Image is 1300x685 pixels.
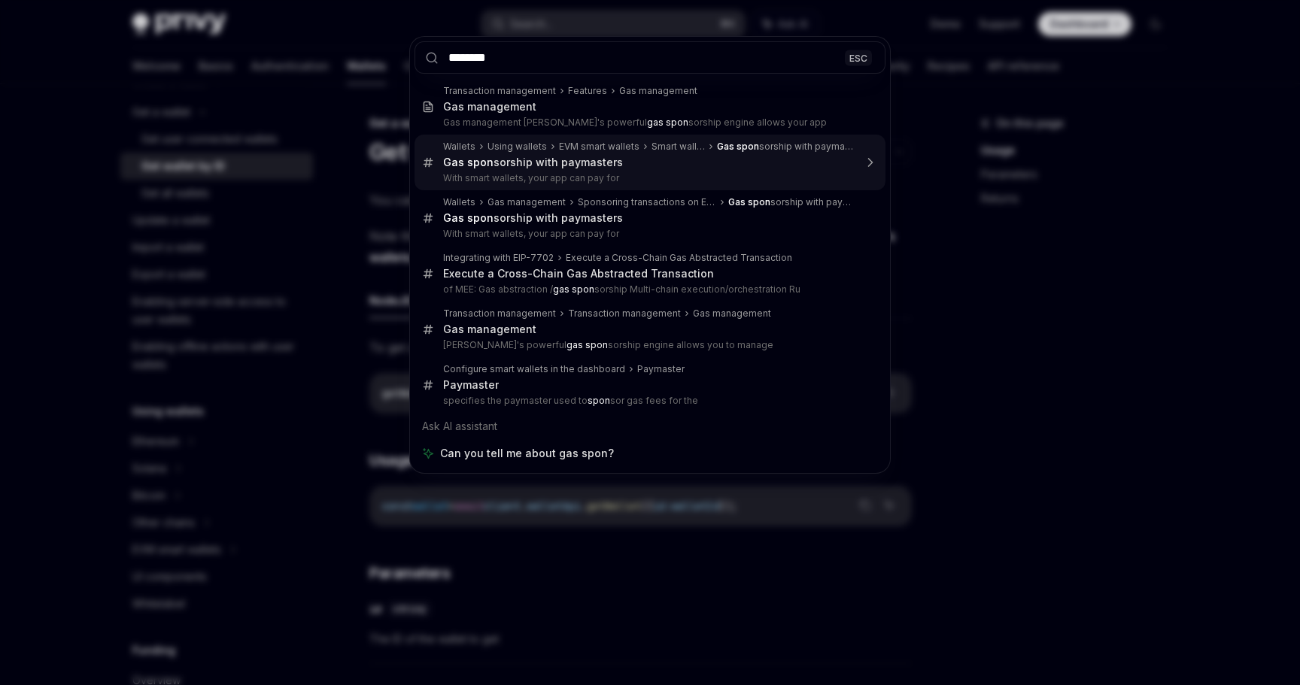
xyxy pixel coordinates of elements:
[443,156,623,169] div: sorship with paymasters
[443,141,475,153] div: Wallets
[443,308,556,320] div: Transaction management
[652,141,705,153] div: Smart wallets
[487,196,566,208] div: Gas management
[845,50,872,65] div: ESC
[443,211,623,225] div: sorship with paymasters
[415,413,885,440] div: Ask AI assistant
[443,211,494,224] b: Gas spon
[443,378,499,392] div: Paymaster
[647,117,688,128] b: gas spon
[588,395,610,406] b: spon
[443,156,494,168] b: Gas spon
[443,267,714,280] div: Execute a Cross-Chain Gas Abstracted Transaction
[717,141,854,153] div: sorship with paymasters
[443,252,554,264] div: Integrating with EIP-7702
[443,100,536,114] div: Gas management
[443,339,854,351] p: [PERSON_NAME]'s powerful sorship engine allows you to manage
[728,196,770,208] b: Gas spon
[443,85,556,97] div: Transaction management
[440,446,614,461] span: Can you tell me about gas spon?
[443,172,854,184] p: With smart wallets, your app can pay for
[443,196,475,208] div: Wallets
[443,228,854,240] p: With smart wallets, your app can pay for
[553,283,594,295] b: gas spon
[487,141,547,153] div: Using wallets
[443,323,536,336] div: Gas management
[568,308,681,320] div: Transaction management
[728,196,854,208] div: sorship with paymasters
[566,339,608,350] b: gas spon
[717,141,759,152] b: Gas spon
[693,308,771,320] div: Gas management
[443,117,854,129] p: Gas management [PERSON_NAME]'s powerful sorship engine allows your app
[443,283,854,296] p: of MEE: Gas abstraction / sorship Multi-chain execution/orchestration Ru
[443,395,854,407] p: specifies the paymaster used to sor gas fees for the
[559,141,639,153] div: EVM smart wallets
[637,363,685,375] div: Paymaster
[568,85,607,97] div: Features
[578,196,716,208] div: Sponsoring transactions on Ethereum
[566,252,792,264] div: Execute a Cross-Chain Gas Abstracted Transaction
[619,85,697,97] div: Gas management
[443,363,625,375] div: Configure smart wallets in the dashboard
